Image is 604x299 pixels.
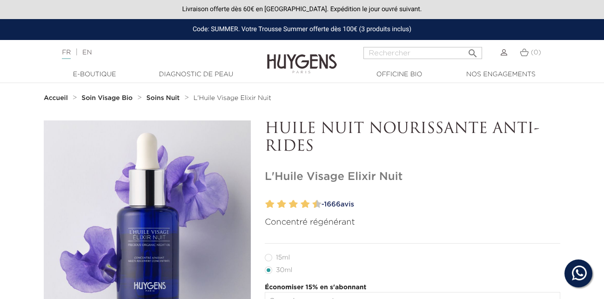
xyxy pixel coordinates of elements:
label: 15ml [265,254,301,261]
strong: Soins Nuit [147,95,180,101]
label: 2 [268,198,275,211]
span: 1666 [324,201,340,208]
h1: L'Huile Visage Elixir Nuit [265,170,560,184]
label: 10 [315,198,322,211]
a: FR [62,49,71,59]
input: Rechercher [363,47,482,59]
a: Nos engagements [454,70,547,80]
a: E-Boutique [48,70,141,80]
label: 7 [299,198,302,211]
i:  [467,45,478,56]
a: Soin Visage Bio [81,94,135,102]
p: Économiser 15% en s'abonnant [265,283,560,292]
a: EN [82,49,92,56]
a: -1666avis [318,198,560,212]
strong: Accueil [44,95,68,101]
a: Diagnostic de peau [149,70,242,80]
label: 8 [302,198,309,211]
p: Concentré régénérant [265,216,560,229]
button:  [464,44,481,57]
span: L'Huile Visage Elixir Nuit [194,95,271,101]
label: 3 [275,198,278,211]
a: Soins Nuit [147,94,182,102]
a: Accueil [44,94,70,102]
label: 4 [279,198,286,211]
p: HUILE NUIT NOURISSANTE ANTI-RIDES [265,120,560,156]
img: Huygens [267,39,337,75]
a: L'Huile Visage Elixir Nuit [194,94,271,102]
label: 9 [310,198,314,211]
label: 1 [263,198,267,211]
span: (0) [531,49,541,56]
div: | [57,47,245,58]
label: 6 [291,198,298,211]
label: 5 [287,198,290,211]
a: Officine Bio [353,70,446,80]
strong: Soin Visage Bio [81,95,133,101]
label: 30ml [265,266,303,274]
